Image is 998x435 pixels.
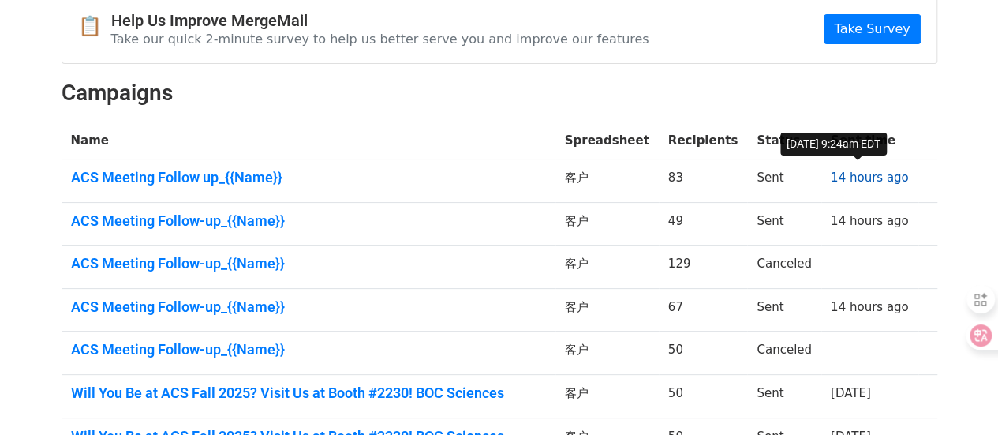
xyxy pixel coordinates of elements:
[821,122,918,159] th: Sent time
[659,122,748,159] th: Recipients
[747,246,821,289] td: Canceled
[747,159,821,203] td: Sent
[71,384,546,402] a: Will You Be at ACS Fall 2025? Visit Us at Booth #2230! BOC Sciences
[62,122,555,159] th: Name
[831,214,909,228] a: 14 hours ago
[919,359,998,435] div: 聊天小组件
[555,122,659,159] th: Spreadsheet
[831,386,871,400] a: [DATE]
[747,122,821,159] th: Status
[555,332,659,375] td: 客户
[659,159,748,203] td: 83
[71,341,546,358] a: ACS Meeting Follow-up_{{Name}}
[780,133,887,156] div: [DATE] 9:24am EDT
[62,80,937,107] h2: Campaigns
[659,246,748,289] td: 129
[71,169,546,186] a: ACS Meeting Follow up_{{Name}}
[747,288,821,332] td: Sent
[555,375,659,418] td: 客户
[555,246,659,289] td: 客户
[747,332,821,375] td: Canceled
[71,298,546,316] a: ACS Meeting Follow-up_{{Name}}
[659,332,748,375] td: 50
[659,375,748,418] td: 50
[919,359,998,435] iframe: Chat Widget
[71,212,546,230] a: ACS Meeting Follow-up_{{Name}}
[78,15,111,38] span: 📋
[747,202,821,246] td: Sent
[831,300,909,314] a: 14 hours ago
[824,14,920,44] a: Take Survey
[659,288,748,332] td: 67
[111,11,649,30] h4: Help Us Improve MergeMail
[71,255,546,272] a: ACS Meeting Follow-up_{{Name}}
[555,202,659,246] td: 客户
[111,31,649,47] p: Take our quick 2-minute survey to help us better serve you and improve our features
[747,375,821,418] td: Sent
[555,288,659,332] td: 客户
[659,202,748,246] td: 49
[555,159,659,203] td: 客户
[831,171,909,185] a: 14 hours ago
